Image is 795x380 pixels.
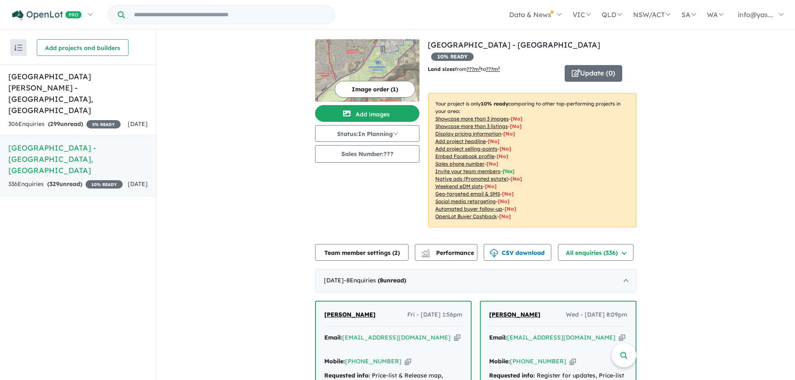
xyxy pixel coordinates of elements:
[8,71,148,116] h5: [GEOGRAPHIC_DATA][PERSON_NAME] - [GEOGRAPHIC_DATA] , [GEOGRAPHIC_DATA]
[489,372,535,379] strong: Requested info:
[505,206,516,212] span: [No]
[435,146,497,152] u: Add project selling-points
[428,66,455,72] b: Land sizes
[14,45,23,51] img: sort.svg
[315,105,419,122] button: Add images
[48,120,83,128] strong: ( unread)
[50,120,60,128] span: 299
[435,206,502,212] u: Automated buyer follow-up
[489,357,510,365] strong: Mobile:
[315,145,419,163] button: Sales Number:???
[8,119,121,129] div: 306 Enquir ies
[502,168,515,174] span: [ Yes ]
[435,183,483,189] u: Weekend eDM slots
[324,372,370,379] strong: Requested info:
[378,277,406,284] strong: ( unread)
[435,213,497,219] u: OpenLot Buyer Cashback
[315,269,636,292] div: [DATE]
[345,357,401,365] a: [PHONE_NUMBER]
[435,138,486,144] u: Add project headline
[335,81,415,98] button: Image order (1)
[428,40,600,50] a: [GEOGRAPHIC_DATA] - [GEOGRAPHIC_DATA]
[510,357,566,365] a: [PHONE_NUMBER]
[489,334,507,341] strong: Email:
[342,334,451,341] a: [EMAIL_ADDRESS][DOMAIN_NAME]
[324,311,376,318] span: [PERSON_NAME]
[435,161,485,167] u: Sales phone number
[485,183,497,189] span: [No]
[510,176,522,182] span: [No]
[570,357,576,366] button: Copy
[511,116,522,122] span: [ No ]
[484,244,551,261] button: CSV download
[489,310,540,320] a: [PERSON_NAME]
[435,168,500,174] u: Invite your team members
[315,39,419,102] img: Onkaparinga Heights Estate - Onkaparinga Heights
[49,180,59,188] span: 329
[619,333,625,342] button: Copy
[510,123,522,129] span: [ No ]
[394,249,398,257] span: 2
[498,198,510,204] span: [No]
[423,249,474,257] span: Performance
[324,357,345,365] strong: Mobile:
[566,310,627,320] span: Wed - [DATE] 8:09pm
[435,131,501,137] u: Display pricing information
[435,153,495,159] u: Embed Facebook profile
[415,244,477,261] button: Performance
[435,176,508,182] u: Native ads (Promoted estate)
[422,249,429,254] img: line-chart.svg
[565,65,622,82] button: Update (0)
[126,6,333,24] input: Try estate name, suburb, builder or developer
[479,65,481,70] sup: 2
[324,310,376,320] a: [PERSON_NAME]
[37,39,129,56] button: Add projects and builders
[405,357,411,366] button: Copy
[380,277,383,284] span: 8
[499,213,511,219] span: [No]
[488,138,500,144] span: [ No ]
[315,244,409,261] button: Team member settings (2)
[421,252,430,257] img: bar-chart.svg
[467,66,481,72] u: ??? m
[503,131,515,137] span: [ No ]
[435,116,509,122] u: Showcase more than 3 images
[738,10,773,19] span: info@yas...
[435,123,508,129] u: Showcase more than 3 listings
[490,249,498,257] img: download icon
[344,277,406,284] span: - 8 Enquir ies
[428,65,558,73] p: from
[486,66,500,72] u: ???m
[489,311,540,318] span: [PERSON_NAME]
[498,65,500,70] sup: 2
[481,66,500,72] span: to
[428,93,636,227] p: Your project is only comparing to other top-performing projects in your area: - - - - - - - - - -...
[86,180,123,189] span: 10 % READY
[8,179,123,189] div: 336 Enquir ies
[431,53,474,61] span: 10 % READY
[500,146,511,152] span: [ No ]
[507,334,616,341] a: [EMAIL_ADDRESS][DOMAIN_NAME]
[435,191,500,197] u: Geo-targeted email & SMS
[481,101,508,107] b: 10 % ready
[454,333,460,342] button: Copy
[487,161,498,167] span: [ No ]
[407,310,462,320] span: Fri - [DATE] 1:56pm
[128,180,148,188] span: [DATE]
[12,10,82,20] img: Openlot PRO Logo White
[86,120,121,128] span: 5 % READY
[8,142,148,176] h5: [GEOGRAPHIC_DATA] - [GEOGRAPHIC_DATA] , [GEOGRAPHIC_DATA]
[435,198,496,204] u: Social media retargeting
[324,334,342,341] strong: Email:
[558,244,633,261] button: All enquiries (336)
[128,120,148,128] span: [DATE]
[47,180,82,188] strong: ( unread)
[497,153,508,159] span: [ No ]
[315,125,419,142] button: Status:In Planning
[502,191,514,197] span: [No]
